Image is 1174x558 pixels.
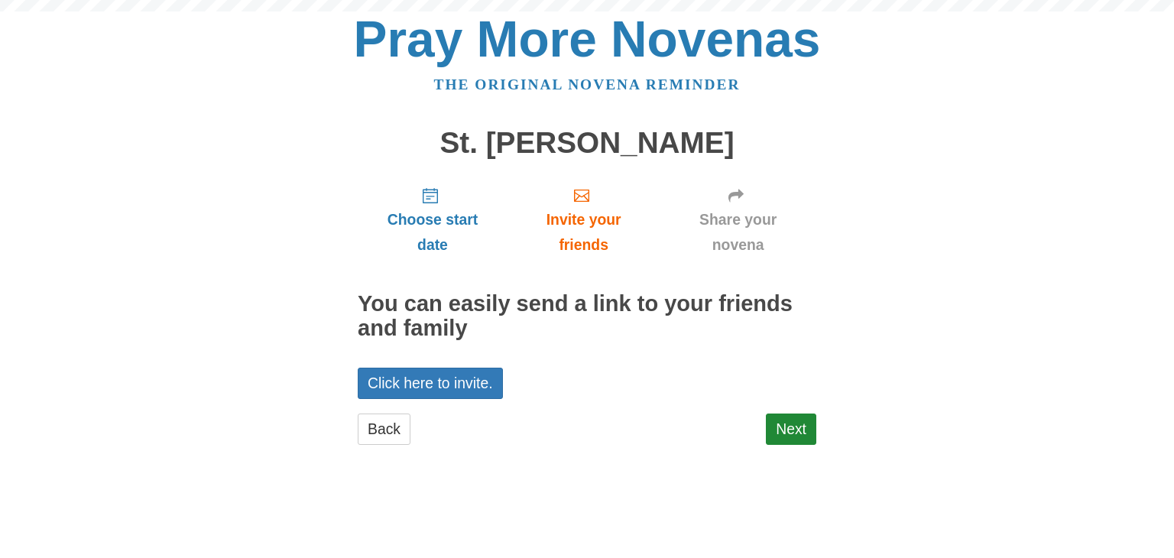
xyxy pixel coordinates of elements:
[523,207,644,258] span: Invite your friends
[358,292,816,341] h2: You can easily send a link to your friends and family
[354,11,821,67] a: Pray More Novenas
[508,174,660,265] a: Invite your friends
[766,414,816,445] a: Next
[358,368,503,399] a: Click here to invite.
[373,207,492,258] span: Choose start date
[675,207,801,258] span: Share your novena
[358,127,816,160] h1: St. [PERSON_NAME]
[358,174,508,265] a: Choose start date
[434,76,741,92] a: The original novena reminder
[660,174,816,265] a: Share your novena
[358,414,410,445] a: Back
